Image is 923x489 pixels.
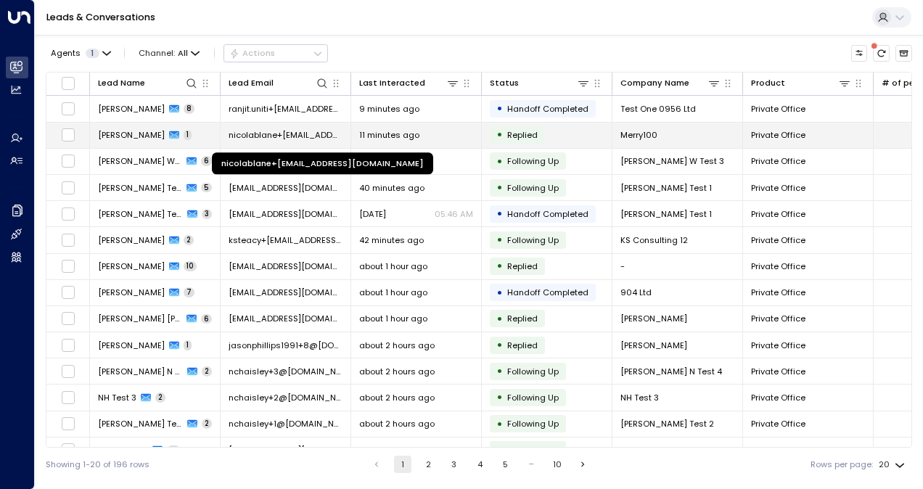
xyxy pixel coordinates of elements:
[98,418,183,430] span: Nathan Haisley Test 2
[751,103,805,115] span: Private Office
[98,340,165,351] span: Phillips Jason Test
[61,311,75,326] span: Toggle select row
[359,287,427,298] span: about 1 hour ago
[359,260,427,272] span: about 1 hour ago
[167,445,180,456] span: 10
[229,392,342,403] span: nchaisley+2@outlook.com
[359,103,419,115] span: 9 minutes ago
[184,261,197,271] span: 10
[471,456,488,473] button: Go to page 4
[155,393,165,403] span: 2
[98,234,165,246] span: Keeva Steacy
[229,208,342,220] span: georgebobbyjordan@hotmail.com
[620,366,722,377] span: Haisley N Test 4
[575,456,592,473] button: Go to next page
[751,366,805,377] span: Private Office
[507,103,588,115] span: Handoff Completed
[98,103,165,115] span: Ranjit Kaur
[507,313,538,324] span: Replied
[98,444,148,456] span: Test Brainch
[620,444,644,456] span: 15422
[522,456,540,473] div: …
[490,76,519,90] div: Status
[229,260,342,272] span: alex.clark351@gmail.com
[496,230,503,250] div: •
[620,76,689,90] div: Company Name
[496,125,503,144] div: •
[496,99,503,118] div: •
[359,76,459,90] div: Last Interacted
[61,416,75,431] span: Toggle select row
[496,256,503,276] div: •
[223,44,328,62] div: Button group with a nested menu
[359,208,386,220] span: Yesterday
[359,444,435,456] span: about 2 hours ago
[98,155,182,167] span: Swain W Test 3
[620,103,696,115] span: Test One 0956 Ltd
[201,314,212,324] span: 6
[507,418,559,430] span: Following Up
[61,443,75,457] span: Toggle select row
[497,456,514,473] button: Go to page 5
[98,208,183,220] span: George J Test 1
[86,49,99,58] span: 1
[419,456,437,473] button: Go to page 2
[61,233,75,247] span: Toggle select row
[178,49,188,58] span: All
[507,366,559,377] span: Following Up
[184,104,194,114] span: 8
[751,392,805,403] span: Private Office
[620,76,721,90] div: Company Name
[496,178,503,197] div: •
[507,287,588,298] span: Handoff Completed
[490,76,590,90] div: Status
[229,234,342,246] span: ksteacy+12@hotmail.com
[201,183,212,193] span: 5
[134,45,205,61] button: Channel:All
[229,182,342,194] span: georgebobbyjordan@hotmail.com
[496,414,503,434] div: •
[184,130,192,140] span: 1
[98,260,165,272] span: Alex Clark
[359,129,419,141] span: 11 minutes ago
[751,208,805,220] span: Private Office
[229,444,342,456] span: jamespinnerbbr+15422@gmail.com
[811,459,873,471] label: Rows per page:
[496,361,503,381] div: •
[359,76,425,90] div: Last Interacted
[751,76,851,90] div: Product
[507,392,559,403] span: Following Up
[98,392,136,403] span: NH Test 3
[620,208,712,220] span: George Test 1
[549,456,566,473] button: Go to page 10
[367,456,593,473] nav: pagination navigation
[751,155,805,167] span: Private Office
[507,234,559,246] span: Following Up
[98,182,182,194] span: George J Test 1
[223,44,328,62] button: Actions
[98,76,145,90] div: Lead Name
[620,313,687,324] span: Bobin
[496,440,503,460] div: •
[229,48,275,58] div: Actions
[496,309,503,329] div: •
[873,45,890,62] span: There are new threads available. Refresh the grid to view the latest updates.
[229,366,342,377] span: nchaisley+3@outlook.com
[51,49,81,57] span: Agents
[751,444,805,456] span: Private Office
[620,234,688,246] span: KS Consulting 12
[229,313,342,324] span: charlilucy@aol.com
[751,260,805,272] span: Private Office
[359,313,427,324] span: about 1 hour ago
[229,340,342,351] span: jasonphillips1991+8@icloud.com
[507,260,538,272] span: Replied
[751,76,785,90] div: Product
[507,444,559,456] span: Following Up
[620,418,714,430] span: Nathan Haisley Test 2
[496,283,503,303] div: •
[229,287,342,298] span: rkbrainch@live.co.uk
[879,456,908,474] div: 20
[751,129,805,141] span: Private Office
[359,234,424,246] span: 42 minutes ago
[496,152,503,171] div: •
